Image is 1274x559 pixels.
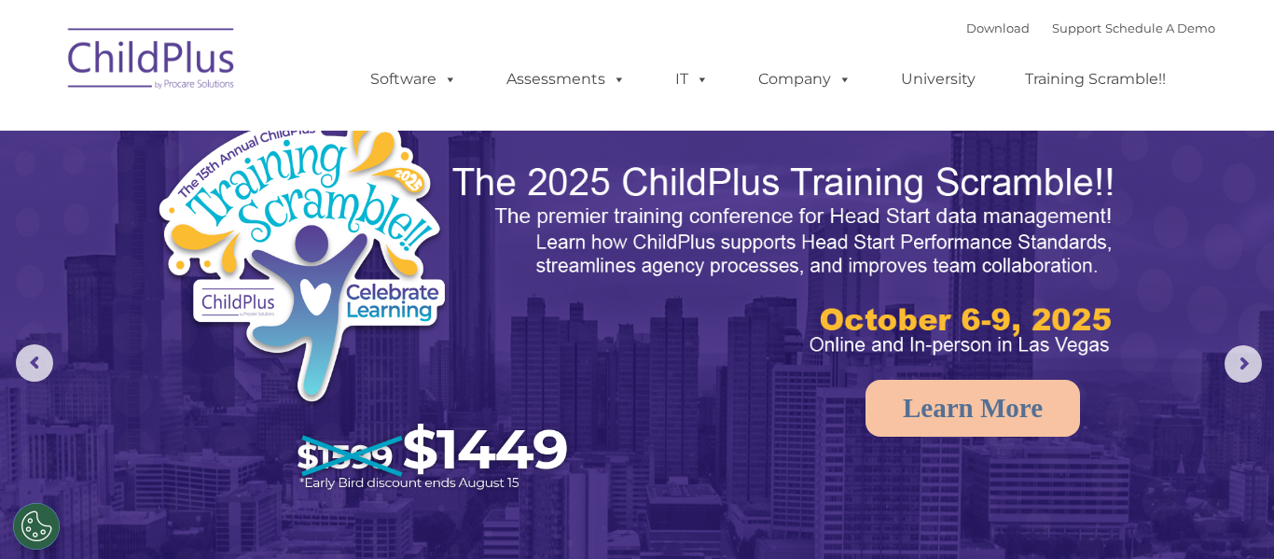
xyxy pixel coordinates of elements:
a: Company [740,61,870,98]
a: Training Scramble!! [1006,61,1184,98]
font: | [966,21,1215,35]
a: Software [352,61,476,98]
button: Cookies Settings [13,503,60,550]
a: University [882,61,994,98]
a: Support [1052,21,1101,35]
a: Schedule A Demo [1105,21,1215,35]
a: IT [657,61,727,98]
a: Assessments [488,61,644,98]
a: Learn More [865,380,1080,437]
img: ChildPlus by Procare Solutions [59,15,245,108]
a: Download [966,21,1030,35]
iframe: Chat Widget [1181,469,1274,559]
